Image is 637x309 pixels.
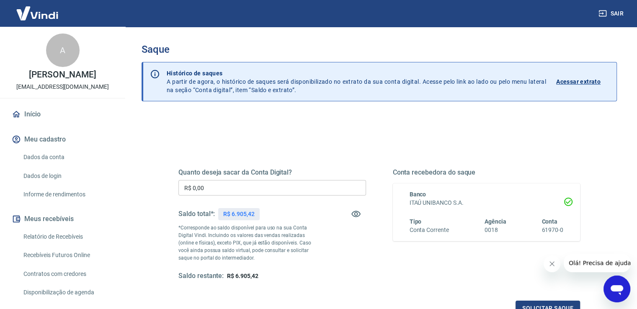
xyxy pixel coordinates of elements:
[20,247,115,264] a: Recebíveis Futuros Online
[20,284,115,301] a: Disponibilização de agenda
[20,149,115,166] a: Dados da conta
[46,33,80,67] div: A
[393,168,580,177] h5: Conta recebedora do saque
[178,224,319,262] p: *Corresponde ao saldo disponível para uso na sua Conta Digital Vindi. Incluindo os valores das ve...
[178,210,215,218] h5: Saldo total*:
[410,198,564,207] h6: ITAÚ UNIBANCO S.A.
[10,105,115,124] a: Início
[20,186,115,203] a: Informe de rendimentos
[10,210,115,228] button: Meus recebíveis
[29,70,96,79] p: [PERSON_NAME]
[556,69,610,94] a: Acessar extrato
[542,226,563,234] h6: 61970-0
[485,226,506,234] h6: 0018
[544,255,560,272] iframe: Fechar mensagem
[178,272,224,281] h5: Saldo restante:
[167,69,546,77] p: Histórico de saques
[542,218,557,225] span: Conta
[20,167,115,185] a: Dados de login
[564,254,630,272] iframe: Mensagem da empresa
[142,44,617,55] h3: Saque
[178,168,366,177] h5: Quanto deseja sacar da Conta Digital?
[603,276,630,302] iframe: Botão para abrir a janela de mensagens
[5,6,70,13] span: Olá! Precisa de ajuda?
[410,226,449,234] h6: Conta Corrente
[223,210,254,219] p: R$ 6.905,42
[10,0,64,26] img: Vindi
[410,218,422,225] span: Tipo
[10,130,115,149] button: Meu cadastro
[227,273,258,279] span: R$ 6.905,42
[167,69,546,94] p: A partir de agora, o histórico de saques será disponibilizado no extrato da sua conta digital. Ac...
[16,82,109,91] p: [EMAIL_ADDRESS][DOMAIN_NAME]
[485,218,506,225] span: Agência
[556,77,601,86] p: Acessar extrato
[20,265,115,283] a: Contratos com credores
[20,228,115,245] a: Relatório de Recebíveis
[410,191,426,198] span: Banco
[597,6,627,21] button: Sair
